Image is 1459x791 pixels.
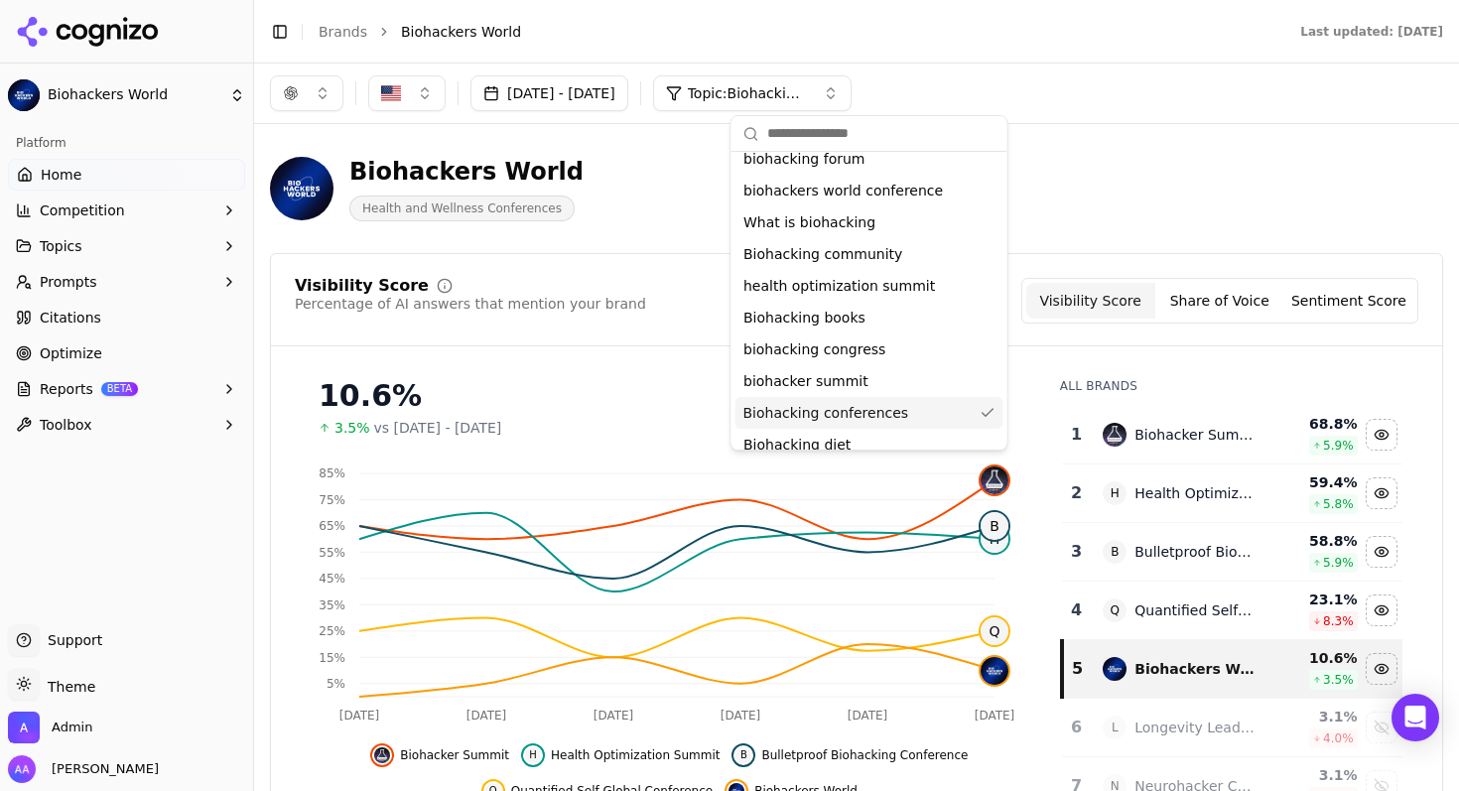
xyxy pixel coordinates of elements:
[40,272,97,292] span: Prompts
[41,165,81,185] span: Home
[1366,536,1397,568] button: Hide bulletproof biohacking conference data
[981,617,1008,645] span: Q
[743,339,885,359] span: biohacking congress
[1284,283,1413,319] button: Sentiment Score
[334,418,370,438] span: 3.5%
[1103,423,1127,447] img: biohacker summit
[1062,464,1402,523] tr: 2HHealth Optimization Summit59.4%5.8%Hide health optimization summit data
[295,294,646,314] div: Percentage of AI answers that mention your brand
[731,743,968,767] button: Hide bulletproof biohacking conference data
[1271,531,1358,551] div: 58.8 %
[400,747,509,763] span: Biohacker Summit
[40,379,93,399] span: Reports
[40,236,82,256] span: Topics
[1070,716,1084,739] div: 6
[40,415,92,435] span: Toolbox
[743,244,902,264] span: Biohacking community
[44,760,159,778] span: [PERSON_NAME]
[743,181,943,200] span: biohackers world conference
[1062,406,1402,464] tr: 1biohacker summitBiohacker Summit68.8%5.9%Hide biohacker summit data
[401,22,521,42] span: Biohackers World
[8,159,245,191] a: Home
[466,709,507,723] tspan: [DATE]
[319,22,1260,42] nav: breadcrumb
[319,572,345,586] tspan: 45%
[8,409,245,441] button: Toolbox
[319,624,345,638] tspan: 25%
[1323,613,1354,629] span: 8.3 %
[381,83,401,103] img: United States
[1271,414,1358,434] div: 68.8 %
[319,598,345,612] tspan: 35%
[374,418,502,438] span: vs [DATE] - [DATE]
[1323,496,1354,512] span: 5.8 %
[319,378,1020,414] div: 10.6%
[721,709,761,723] tspan: [DATE]
[1323,555,1354,571] span: 5.9 %
[1134,718,1256,737] div: Longevity Leaders World Congress
[1134,425,1256,445] div: Biohacker Summit
[1103,657,1127,681] img: biohackers world
[743,435,851,455] span: Biohacking diet
[101,382,138,396] span: BETA
[1060,378,1402,394] div: All Brands
[1070,540,1084,564] div: 3
[1062,582,1402,640] tr: 4QQuantified Self Global Conference23.1%8.3%Hide quantified self global conference data
[1072,657,1084,681] div: 5
[1134,483,1256,503] div: Health Optimization Summit
[8,127,245,159] div: Platform
[8,266,245,298] button: Prompts
[8,712,92,743] button: Open organization switcher
[8,373,245,405] button: ReportsBETA
[8,230,245,262] button: Topics
[1300,24,1443,40] div: Last updated: [DATE]
[1062,523,1402,582] tr: 3BBulletproof Biohacking Conference58.8%5.9%Hide bulletproof biohacking conference data
[1271,648,1358,668] div: 10.6 %
[52,719,92,736] span: Admin
[1070,481,1084,505] div: 2
[1392,694,1439,741] div: Open Intercom Messenger
[349,156,584,188] div: Biohackers World
[1271,590,1358,609] div: 23.1 %
[8,755,159,783] button: Open user button
[1271,472,1358,492] div: 59.4 %
[594,709,634,723] tspan: [DATE]
[1271,765,1358,785] div: 3.1 %
[975,709,1015,723] tspan: [DATE]
[319,651,345,665] tspan: 15%
[8,79,40,111] img: Biohackers World
[743,276,935,296] span: health optimization summit
[40,343,102,363] span: Optimize
[40,200,125,220] span: Competition
[48,86,221,104] span: Biohackers World
[8,195,245,226] button: Competition
[1366,477,1397,509] button: Hide health optimization summit data
[1366,419,1397,451] button: Hide biohacker summit data
[525,747,541,763] span: H
[349,196,575,221] span: Health and Wellness Conferences
[1134,659,1256,679] div: Biohackers World
[1026,283,1155,319] button: Visibility Score
[1103,598,1127,622] span: Q
[370,743,509,767] button: Hide biohacker summit data
[319,24,367,40] a: Brands
[319,466,345,480] tspan: 85%
[1103,481,1127,505] span: H
[319,519,345,533] tspan: 65%
[761,747,968,763] span: Bulletproof Biohacking Conference
[743,308,865,328] span: Biohacking books
[8,302,245,333] a: Citations
[1155,283,1284,319] button: Share of Voice
[8,712,40,743] img: Admin
[1323,730,1354,746] span: 4.0 %
[735,747,751,763] span: B
[40,679,95,695] span: Theme
[743,371,868,391] span: biohacker summit
[981,466,1008,494] img: biohacker summit
[743,403,909,423] span: Biohacking conferences
[1366,594,1397,626] button: Hide quantified self global conference data
[8,755,36,783] img: Alp Aysan
[521,743,720,767] button: Hide health optimization summit data
[848,709,888,723] tspan: [DATE]
[270,157,333,220] img: Biohackers World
